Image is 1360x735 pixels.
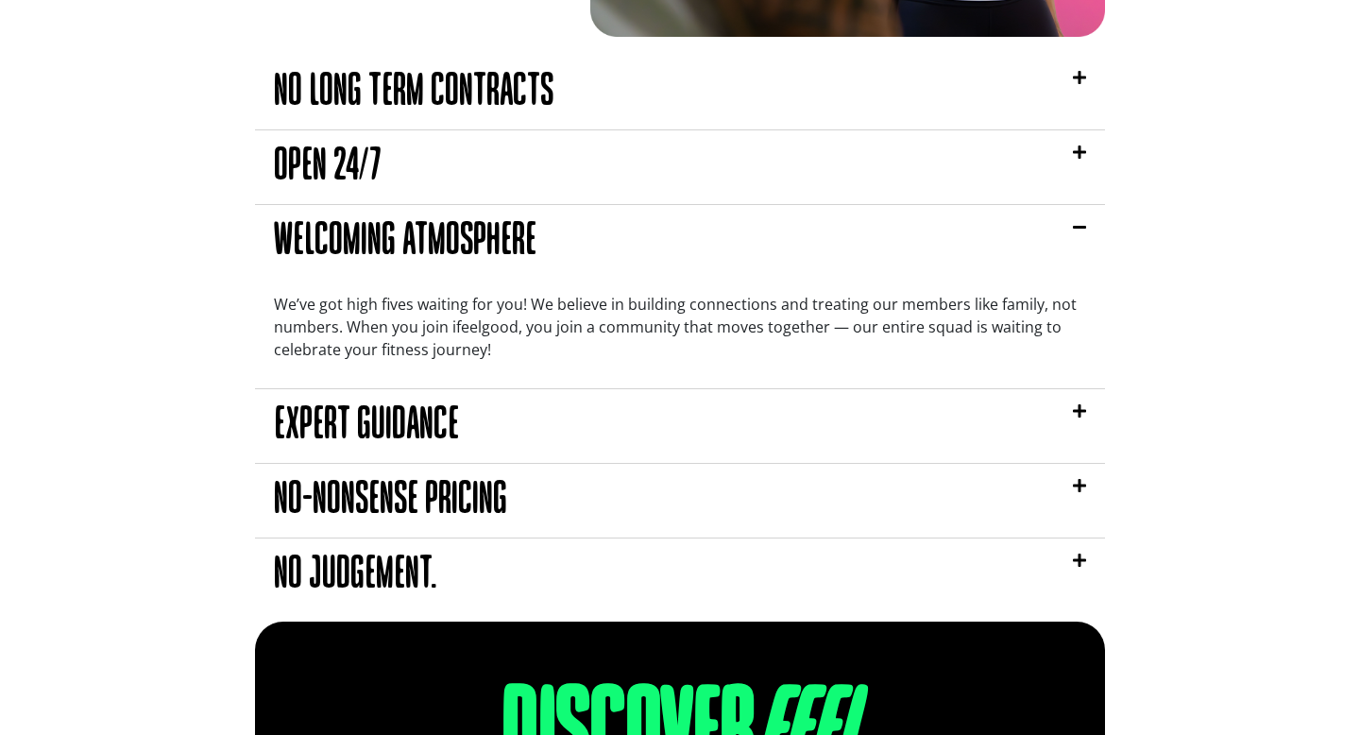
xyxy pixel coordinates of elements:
a: No judgement. [274,555,437,596]
p: We’ve got high fives waiting for you! We believe in building connections and treating our members... [274,293,1086,361]
div: No-nonsense pricing [255,464,1105,538]
div: Open 24/7 [255,130,1105,204]
div: Welcoming Atmosphere [255,205,1105,279]
div: Expert Guidance [255,389,1105,463]
a: Open 24/7 [274,146,382,188]
a: Expert Guidance [274,405,459,447]
div: Welcoming Atmosphere [255,279,1105,388]
div: No judgement. [255,538,1105,612]
a: No-nonsense pricing [274,480,507,521]
a: No long term contracts [274,72,553,113]
div: No long term contracts [255,56,1105,129]
a: Welcoming Atmosphere [274,221,536,263]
